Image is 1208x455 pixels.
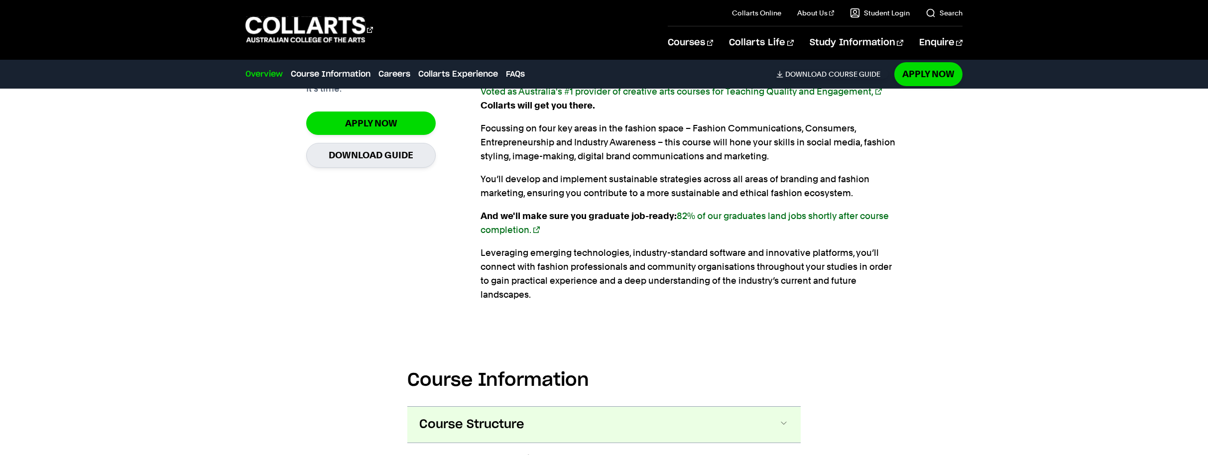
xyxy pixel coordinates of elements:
a: Collarts Online [732,8,781,18]
a: FAQs [506,68,525,80]
a: Enquire [919,26,963,59]
a: 82% of our graduates land jobs shortly after course completion. [481,211,889,235]
p: It's time. [306,82,342,96]
a: Voted as Australia's #1 provider of creative arts courses for Teaching Quality and Engagement, [481,86,881,97]
strong: And we'll make sure you graduate job-ready: [481,211,889,235]
a: Collarts Experience [418,68,498,80]
a: Collarts Life [729,26,793,59]
p: Leveraging emerging technologies, industry-standard software and innovative platforms, you’ll con... [481,246,901,302]
h2: Course Information [407,369,801,391]
a: Apply Now [894,62,963,86]
span: Course Structure [419,417,524,433]
a: DownloadCourse Guide [776,70,888,79]
a: Apply Now [306,112,436,135]
a: Course Information [291,68,370,80]
div: Go to homepage [245,15,373,44]
p: You’ll develop and implement sustainable strategies across all areas of branding and fashion mark... [481,172,901,200]
a: Study Information [810,26,903,59]
a: Overview [245,68,283,80]
a: Courses [668,26,713,59]
a: About Us [797,8,834,18]
p: Focussing on four key areas in the fashion space – Fashion Communications, Consumers, Entrepreneu... [481,121,901,163]
button: Course Structure [407,407,801,443]
span: Download [785,70,827,79]
a: Careers [378,68,410,80]
a: Download Guide [306,143,436,167]
a: Student Login [850,8,910,18]
a: Search [926,8,963,18]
